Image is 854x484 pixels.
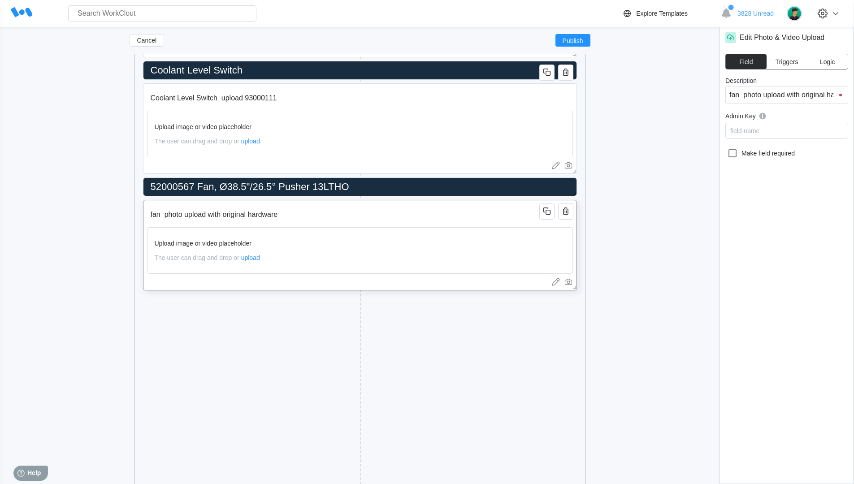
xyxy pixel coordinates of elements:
span: upload [241,138,260,145]
button: Field [726,54,767,69]
div: Upload image or video placeholder [155,123,565,130]
span: Logic [820,59,835,65]
div: Edit Photo & Video Upload [740,34,824,42]
div: Explore Templates [636,10,688,17]
input: Field description [147,206,542,224]
button: Logic [807,54,848,69]
input: Untitled Header [147,61,569,79]
label: Description [725,77,848,86]
input: Enter a field description [725,86,848,104]
span: 3828 Unread [737,10,774,17]
input: Untitled Header [147,178,569,196]
label: Make field required [725,146,848,160]
input: Search WorkClout [68,5,256,22]
div: The user can drag and drop or [155,138,565,145]
button: Triggers [767,54,807,69]
input: Field description [147,89,542,107]
img: user.png [787,6,802,21]
span: Triggers [776,59,798,65]
a: Explore Templates [622,8,716,19]
div: field-name [730,127,759,134]
span: upload [241,254,260,261]
label: Admin Key [725,111,848,123]
button: Publish [555,34,590,47]
div: The user can drag and drop or [155,254,565,261]
button: Cancel [130,34,165,47]
span: Publish [563,38,583,43]
span: Field [739,59,753,65]
div: Upload image or video placeholder [155,240,565,247]
span: Cancel [137,37,157,43]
